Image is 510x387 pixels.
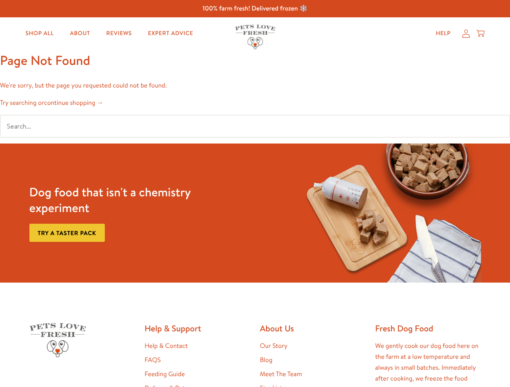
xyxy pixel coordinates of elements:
h2: Fresh Dog Food [375,323,481,334]
h2: Help & Support [145,323,250,334]
a: Reviews [100,25,138,42]
a: Help & Contact [145,341,188,350]
a: About [63,25,96,42]
a: Expert Advice [142,25,200,42]
img: Pets Love Fresh [29,323,86,357]
img: Fussy [296,144,481,283]
h2: About Us [260,323,366,334]
img: Pets Love Fresh [235,25,275,49]
h3: Dog food that isn't a chemistry experiment [29,184,214,216]
a: Our Story [260,341,288,350]
a: Feeding Guide [145,370,185,379]
a: Meet The Team [260,370,302,379]
a: FAQS [145,356,161,364]
a: Try a taster pack [29,224,105,242]
a: Help [429,25,457,42]
a: Blog [260,356,273,364]
a: continue shopping → [44,98,103,107]
a: Shop All [19,25,60,42]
